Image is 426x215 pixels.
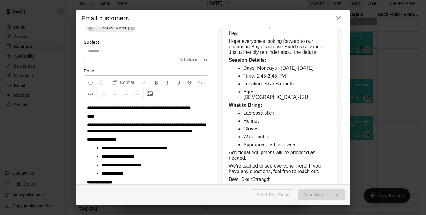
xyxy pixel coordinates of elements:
[173,77,184,88] button: Format Underline
[145,88,155,99] button: Upload Image
[243,81,294,86] span: Location: SkanStrength
[99,88,109,99] button: Left Align
[92,25,131,31] span: [PERSON_NAME]
[243,73,286,78] span: Time: 1:45-2:45 PM
[195,77,205,88] button: Insert Code
[162,77,173,88] button: Format Italics
[243,134,269,139] span: Water bottle
[85,77,96,88] button: Undo
[243,142,297,147] span: Appropriate athletic wear
[229,39,325,55] span: Hope everyone's looking forward to our upcoming Boys Lacrosse Buddies sessions! Just a friendly r...
[243,118,259,123] span: Helmet
[84,68,208,74] label: Body
[229,57,266,63] strong: Session Details:
[110,88,120,99] button: Center Align
[85,88,96,99] button: Insert Link
[229,150,317,161] span: Additional equipment will be provided as needed.
[84,39,208,45] label: Subject
[229,177,271,182] span: Best, SkanStrength
[84,57,208,63] span: 0 / 150 characters
[298,189,345,201] div: split button
[120,79,141,85] span: Normal
[243,126,259,131] span: Gloves
[81,14,129,23] h5: Email customers
[151,77,162,88] button: Format Bold
[229,102,262,108] strong: What to Bring:
[109,77,149,88] button: Formatting Options
[229,31,238,36] span: Hey,
[229,163,322,174] span: We're excited to see everyone there! If you have any questions, feel free to reach out.
[121,88,131,99] button: Right Align
[184,77,194,88] button: Format Strikethrough
[243,110,274,116] span: Lacrosse stick
[243,65,313,71] span: Days: Mondays - [DATE]-[DATE]
[88,25,93,31] div: Logan Powers
[132,88,142,99] button: Justify Align
[96,77,106,88] button: Redo
[243,89,308,100] span: Ages: [DEMOGRAPHIC_DATA]-12U
[86,24,136,32] div: [PERSON_NAME]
